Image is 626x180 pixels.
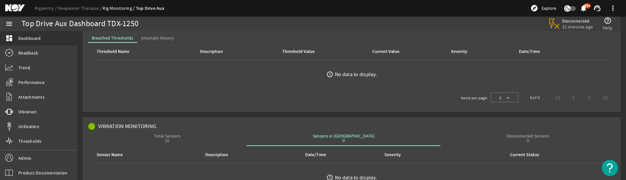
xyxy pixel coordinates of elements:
div: Severity [384,151,401,158]
span: Help [603,25,612,31]
span: Product Documentation [18,170,67,176]
div: Sensor Name [96,151,196,158]
mat-icon: notifications [580,4,587,12]
div: Threshold Name [97,48,129,55]
span: Trend [18,64,30,71]
div: Date/Time [305,151,326,158]
div: Description [200,48,223,55]
a: Rigsentry [35,5,58,11]
mat-icon: dashboard [5,34,13,42]
div: Threshold Value [282,48,315,55]
a: Deepwater Thalassa [58,5,102,11]
a: Rig Monitoring [102,5,136,11]
div: Date/Time [519,48,540,55]
div: Sensors in [GEOGRAPHIC_DATA] [313,134,375,143]
span: Attachments [18,94,45,100]
button: Explore [528,3,559,13]
div: Description [205,151,228,158]
span: Admin [18,155,31,161]
mat-icon: support_agent [593,4,601,12]
div: Current Status [510,151,539,158]
button: 99+ [580,5,587,12]
div: 10 [154,138,180,143]
mat-icon: help_outline [604,17,612,25]
span: 31 minutes ago [562,24,593,30]
button: more_vert [605,0,621,16]
div: Description [204,151,296,158]
span: Explore [542,5,556,11]
div: Threshold Name [96,48,191,55]
span: Breached Thresholds [92,36,133,40]
span: Performance [18,79,45,86]
mat-icon: error_outline [326,71,333,78]
div: Severity [451,48,467,55]
div: 0 of 0 [530,94,540,101]
div: Severity [450,48,510,55]
span: Thresholds [18,138,42,144]
span: Dashboard [18,35,41,41]
span: Anomaly History [141,36,174,40]
div: Date/Time [518,48,588,55]
mat-icon: explore [530,4,538,12]
div: Top Drive Aux Dashboard TDX-1250 [22,21,138,27]
div: Items per page: [461,95,488,101]
div: No data to display. [335,71,377,78]
div: Disconnected Sensors [506,134,549,143]
mat-icon: menu [5,20,13,28]
div: 0 [506,138,549,143]
button: Open Resource Center [602,160,618,176]
div: Description [199,48,273,55]
a: Top Drive Aux [136,5,164,11]
span: Disconnected [562,18,593,24]
div: Total Sensors [154,134,180,143]
div: Severity [383,151,458,158]
span: Vibration [18,108,37,115]
div: Current Value [372,48,399,55]
div: Sensor Name [97,151,123,158]
div: Current Status [470,151,584,158]
span: Utilization [18,123,39,130]
mat-icon: vibration [5,108,13,116]
span: VIBRATION MONITORING [98,123,156,130]
span: Readback [18,50,38,56]
div: 0 [313,138,375,143]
